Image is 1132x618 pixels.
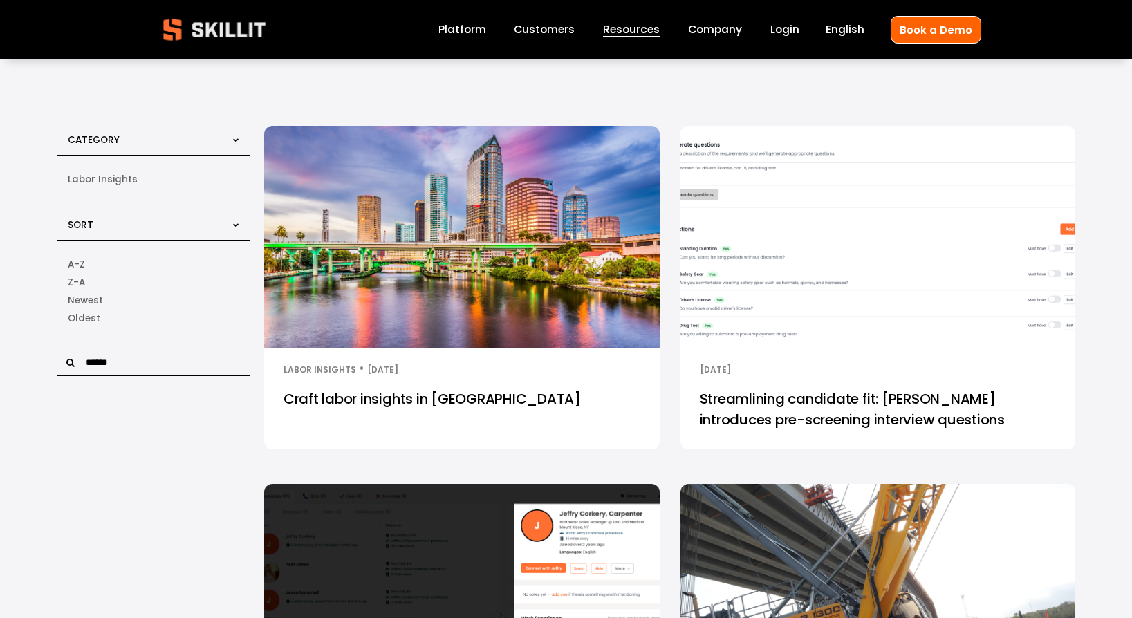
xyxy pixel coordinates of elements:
a: Alphabetical [68,256,239,274]
a: Labor Insights [284,364,356,375]
time: [DATE] [700,364,731,375]
img: Streamlining candidate fit: Skillit introduces pre-screening interview questions [678,124,1077,349]
span: Z-A [68,275,85,290]
a: Labor Insights [68,171,239,189]
a: Alphabetical [68,274,239,292]
span: Sort [68,218,93,232]
a: Platform [438,21,486,39]
span: Oldest [68,311,100,326]
span: English [826,21,864,37]
div: language picker [826,21,864,39]
a: Date [68,310,239,328]
span: Resources [603,21,660,37]
a: Login [770,21,799,39]
a: folder dropdown [603,21,660,39]
span: A-Z [68,257,85,272]
a: Book a Demo [891,16,981,43]
a: Date [68,292,239,310]
a: Craft labor insights in [GEOGRAPHIC_DATA] [264,377,660,449]
a: Streamlining candidate fit: [PERSON_NAME] introduces pre-screening interview questions [680,377,1076,449]
a: Company [688,21,742,39]
span: Newest [68,293,103,308]
img: Skillit [151,9,277,50]
a: Customers [514,21,575,39]
span: Category [68,134,120,147]
img: Craft labor insights in Tampa [262,124,661,349]
time: [DATE] [367,364,398,375]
